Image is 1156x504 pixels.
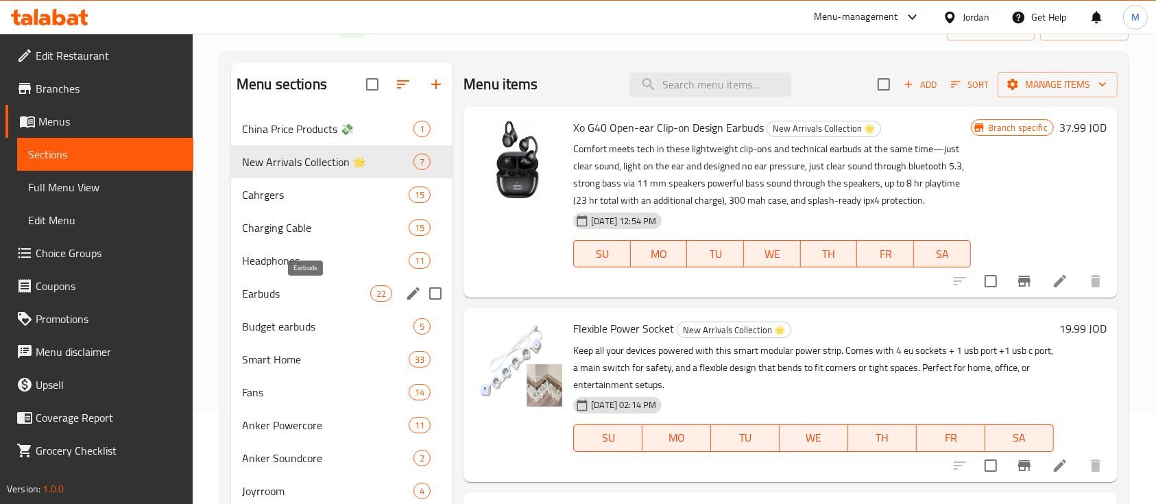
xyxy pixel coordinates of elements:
span: Sections [28,146,182,163]
div: New Arrivals Collection 🌟 [767,121,881,137]
span: China Price Products 💸 [242,121,413,137]
span: TU [717,428,774,448]
span: Flexible Power Socket [573,318,674,339]
span: Charging Cable [242,219,409,236]
span: Menu disclaimer [36,344,182,360]
span: Select section [869,70,898,99]
a: Edit menu item [1052,273,1068,289]
span: 15 [409,221,430,235]
div: Charging Cable15 [231,211,453,244]
span: Budget earbuds [242,318,413,335]
span: TH [806,244,852,264]
h2: Menu items [463,74,538,95]
button: SA [985,424,1054,452]
a: Sections [17,138,193,171]
div: items [370,285,392,302]
span: Manage items [1009,76,1107,93]
div: Fans14 [231,376,453,409]
span: 33 [409,353,430,366]
span: MO [648,428,706,448]
span: TU [693,244,738,264]
span: SU [579,428,637,448]
div: items [409,351,431,368]
span: Coverage Report [36,409,182,426]
span: Select to update [976,267,1005,296]
div: items [413,483,431,499]
span: Select all sections [358,70,387,99]
p: Keep all your devices powered with this smart modular power strip. Comes with 4 eu sockets + 1 us... [573,342,1054,394]
div: items [413,121,431,137]
span: Cahrgers [242,187,409,203]
span: Version: [7,480,40,498]
span: FR [863,244,908,264]
img: Flexible Power Socket [474,319,562,407]
div: Anker Powercore11 [231,409,453,442]
span: New Arrivals Collection 🌟 [242,154,413,170]
div: items [413,154,431,170]
div: Headphones11 [231,244,453,277]
span: [DATE] 02:14 PM [586,398,662,411]
button: Branch-specific-item [1008,449,1041,482]
span: Earbuds [242,285,370,302]
span: TH [854,428,911,448]
div: items [413,450,431,466]
span: Xo G40 Open-ear Clip-on Design Earbuds [573,117,764,138]
span: 15 [409,189,430,202]
div: Headphones [242,252,409,269]
div: Cahrgers15 [231,178,453,211]
button: FR [917,424,985,452]
span: 1 [414,123,430,136]
span: 5 [414,320,430,333]
a: Coupons [5,269,193,302]
h6: 19.99 JOD [1059,319,1107,338]
span: 14 [409,386,430,399]
a: Menus [5,105,193,138]
span: SA [919,244,965,264]
span: Add [902,77,939,93]
h2: Menu sections [237,74,327,95]
span: 22 [371,287,392,300]
a: Edit menu item [1052,457,1068,474]
span: Select to update [976,451,1005,480]
button: Branch-specific-item [1008,265,1041,298]
div: China Price Products 💸1 [231,112,453,145]
button: MO [631,240,688,267]
button: delete [1079,449,1112,482]
button: TH [848,424,917,452]
button: edit [403,283,424,304]
a: Promotions [5,302,193,335]
span: SA [991,428,1048,448]
button: SA [914,240,971,267]
span: Full Menu View [28,179,182,195]
span: Fans [242,384,409,400]
span: MO [636,244,682,264]
a: Coverage Report [5,401,193,434]
div: items [413,318,431,335]
span: Anker Powercore [242,417,409,433]
span: 11 [409,419,430,432]
span: Sort items [942,74,998,95]
span: Add item [898,74,942,95]
button: Add [898,74,942,95]
span: Anker Soundcore [242,450,413,466]
a: Choice Groups [5,237,193,269]
button: delete [1079,265,1112,298]
span: Upsell [36,376,182,393]
span: 1.0.0 [43,480,64,498]
div: items [409,417,431,433]
span: 7 [414,156,430,169]
div: items [409,187,431,203]
div: Earbuds22edit [231,277,453,310]
span: Grocery Checklist [36,442,182,459]
a: Menu disclaimer [5,335,193,368]
a: Full Menu View [17,171,193,204]
span: 11 [409,254,430,267]
span: import [958,19,1024,36]
span: FR [922,428,980,448]
a: Branches [5,72,193,105]
div: Menu-management [814,9,898,25]
span: Coupons [36,278,182,294]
